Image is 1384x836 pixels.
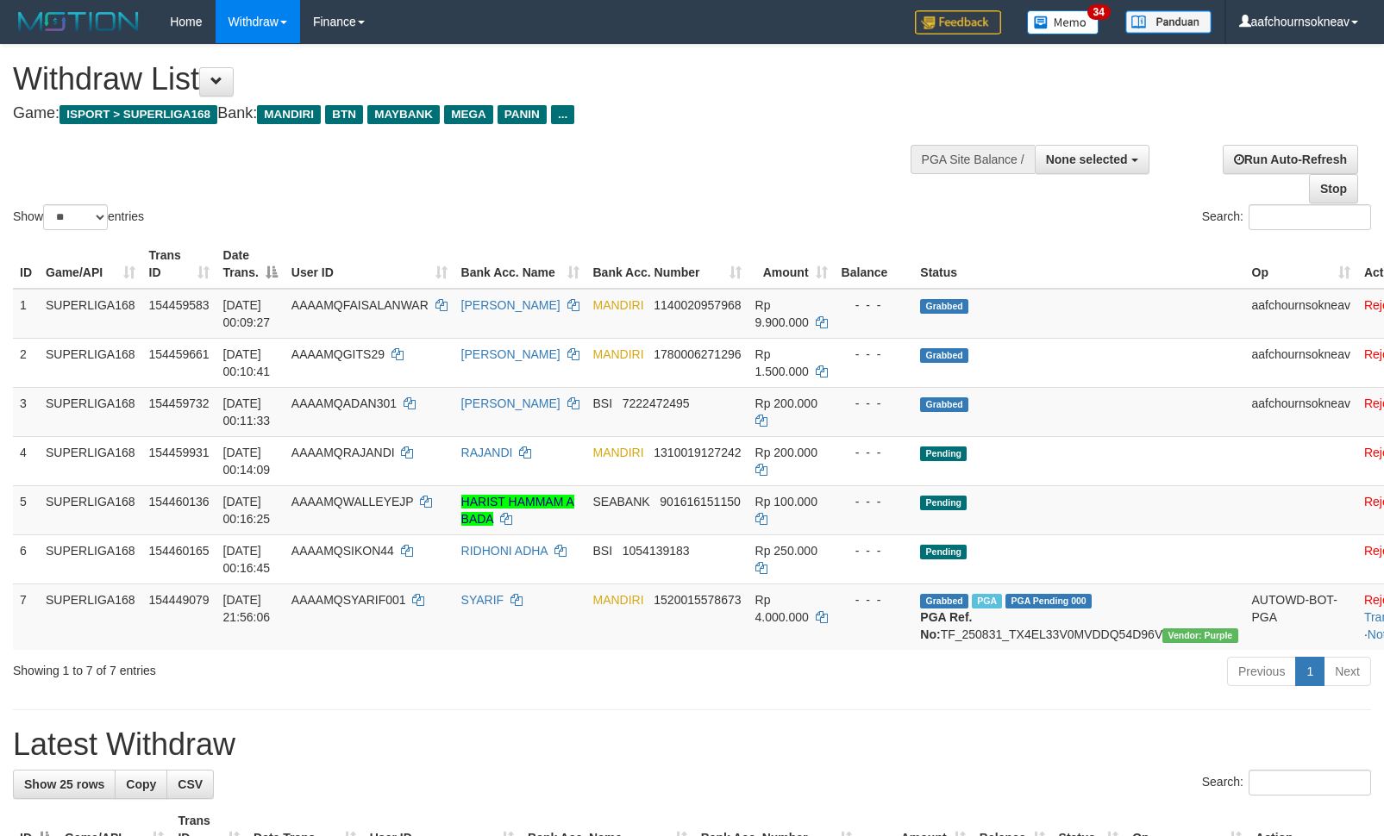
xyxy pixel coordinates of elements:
span: Copy 1520015578673 to clipboard [654,593,741,607]
span: Rp 100.000 [755,495,817,508]
td: 7 [13,583,39,650]
img: Feedback.jpg [915,10,1001,34]
span: CSV [178,777,203,791]
td: SUPERLIGA168 [39,534,142,583]
span: MANDIRI [257,105,321,124]
span: 154459583 [149,298,210,312]
span: AAAAMQWALLEYEJP [291,495,414,508]
span: Copy 901616151150 to clipboard [660,495,740,508]
div: - - - [842,591,907,608]
span: 34 [1087,4,1111,20]
span: 154459732 [149,396,210,410]
span: AAAAMQFAISALANWAR [291,298,429,312]
span: Copy 1310019127242 to clipboard [654,446,741,459]
a: 1 [1295,657,1325,686]
span: PANIN [498,105,547,124]
span: Grabbed [920,299,968,314]
span: 154459661 [149,347,210,361]
b: PGA Ref. No: [920,610,972,641]
span: [DATE] 00:11:33 [223,396,271,427]
td: 6 [13,534,39,583]
span: ... [551,105,574,124]
span: Grabbed [920,594,968,608]
a: Previous [1227,657,1296,686]
span: [DATE] 00:09:27 [223,298,271,329]
span: Rp 1.500.000 [755,347,809,378]
a: CSV [166,770,214,799]
span: Copy 1780006271296 to clipboard [654,347,741,361]
td: aafchournsokneav [1245,289,1357,339]
div: - - - [842,493,907,510]
span: BSI [593,544,613,558]
span: Copy 1140020957968 to clipboard [654,298,741,312]
div: - - - [842,296,907,314]
span: Pending [920,446,967,461]
img: panduan.png [1125,10,1212,34]
span: Rp 200.000 [755,396,817,410]
th: Bank Acc. Name: activate to sort column ascending [454,240,586,289]
a: Stop [1309,174,1358,203]
span: Copy 7222472495 to clipboard [623,396,690,410]
span: MAYBANK [367,105,440,124]
span: [DATE] 00:16:25 [223,495,271,526]
th: Balance [835,240,914,289]
div: - - - [842,346,907,363]
div: PGA Site Balance / [911,145,1035,174]
a: Show 25 rows [13,770,116,799]
span: Rp 9.900.000 [755,298,809,329]
label: Show entries [13,204,144,230]
span: PGA Pending [1005,594,1092,608]
th: ID [13,240,39,289]
td: 3 [13,387,39,436]
a: [PERSON_NAME] [461,347,560,361]
div: - - - [842,542,907,559]
td: 4 [13,436,39,485]
span: Copy [126,777,156,791]
span: AAAAMQSYARIF001 [291,593,406,607]
span: BSI [593,396,613,410]
span: Show 25 rows [24,777,104,791]
select: Showentries [43,204,108,230]
span: Grabbed [920,397,968,412]
th: User ID: activate to sort column ascending [285,240,454,289]
td: SUPERLIGA168 [39,289,142,339]
span: MANDIRI [593,347,644,361]
span: Rp 250.000 [755,544,817,558]
span: Vendor URL: https://trx4.1velocity.biz [1162,628,1237,643]
span: MANDIRI [593,593,644,607]
span: [DATE] 00:10:41 [223,347,271,378]
a: [PERSON_NAME] [461,396,560,410]
input: Search: [1249,770,1371,795]
span: MEGA [444,105,493,124]
label: Search: [1202,204,1371,230]
span: ISPORT > SUPERLIGA168 [59,105,217,124]
span: 154449079 [149,593,210,607]
td: SUPERLIGA168 [39,338,142,387]
span: Marked by aafchoeunmanni [972,594,1002,608]
a: HARIST HAMMAM A BADA [461,495,574,526]
span: Rp 200.000 [755,446,817,459]
span: SEABANK [593,495,650,508]
img: Button%20Memo.svg [1027,10,1099,34]
a: RAJANDI [461,446,513,459]
span: Pending [920,496,967,510]
td: 5 [13,485,39,534]
th: Amount: activate to sort column ascending [748,240,835,289]
a: [PERSON_NAME] [461,298,560,312]
th: Status [913,240,1244,289]
span: 154459931 [149,446,210,459]
td: TF_250831_TX4EL33V0MVDDQ54D96V [913,583,1244,650]
a: RIDHONI ADHA [461,544,548,558]
span: AAAAMQSIKON44 [291,544,394,558]
h1: Latest Withdraw [13,727,1371,762]
h1: Withdraw List [13,62,905,97]
td: aafchournsokneav [1245,387,1357,436]
span: [DATE] 00:16:45 [223,544,271,575]
span: 154460136 [149,495,210,508]
span: MANDIRI [593,298,644,312]
div: - - - [842,395,907,412]
td: AUTOWD-BOT-PGA [1245,583,1357,650]
td: aafchournsokneav [1245,338,1357,387]
a: Run Auto-Refresh [1223,145,1358,174]
span: AAAAMQRAJANDI [291,446,395,459]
